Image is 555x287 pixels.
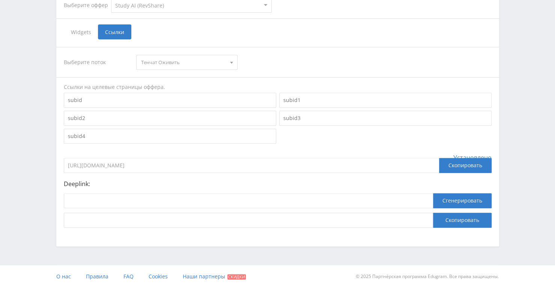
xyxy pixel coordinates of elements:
[64,2,111,8] div: Выберите оффер
[227,274,246,279] span: Скидки
[433,213,492,228] button: Скопировать
[64,129,276,144] input: subid4
[279,93,492,108] input: subid1
[433,193,492,208] button: Сгенерировать
[64,83,492,91] div: Ссылки на целевые страницы оффера.
[123,273,134,280] span: FAQ
[56,273,71,280] span: О нас
[64,111,276,126] input: subid2
[64,180,492,187] p: Deeplink:
[141,55,226,69] span: Тенчат Оживить
[86,273,108,280] span: Правила
[64,24,98,39] span: Widgets
[439,158,492,173] div: Скопировать
[64,55,129,70] div: Выберите поток
[98,24,131,39] span: Ссылки
[453,154,492,161] span: Установлено
[64,93,276,108] input: subid
[279,111,492,126] input: subid3
[183,273,225,280] span: Наши партнеры
[149,273,168,280] span: Cookies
